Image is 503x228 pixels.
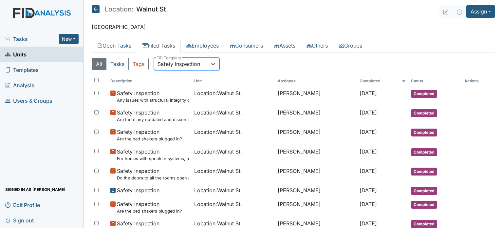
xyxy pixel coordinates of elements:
[194,186,242,194] span: Location : Walnut St.
[275,145,357,164] td: [PERSON_NAME]
[117,208,182,214] small: Are the bed shakers plugged in?
[5,65,39,75] span: Templates
[411,109,437,117] span: Completed
[117,89,189,103] span: Safety Inspection Any issues with structural integrity of the facility, broken windows, or boards...
[5,35,59,43] a: Tasks
[117,167,189,181] span: Safety Inspection Do the doors to all the rooms open and close smoothly, latch, are free from gap...
[117,148,189,162] span: Safety Inspection For homes with sprinkler systems, are there items stored in closets within 18 i...
[117,97,189,103] small: Any issues with structural integrity of the facility, broken windows, or boards off?
[5,215,34,225] span: Sign out
[411,90,437,98] span: Completed
[411,148,437,156] span: Completed
[158,60,200,68] div: Safety Inspection
[117,155,189,162] small: For homes with sprinkler systems, are there items stored in closets within 18 inches of the sprin...
[194,109,242,116] span: Location : Walnut St.
[5,49,27,59] span: Units
[128,58,149,70] button: Tags
[333,39,368,52] a: Groups
[105,6,134,12] span: Location:
[106,58,129,70] button: Tasks
[411,187,437,195] span: Completed
[5,184,65,195] span: Signed in as [PERSON_NAME]
[275,75,357,87] th: Assignee
[117,200,182,214] span: Safety Inspection Are the bed shakers plugged in?
[357,75,408,87] th: Toggle SortBy
[411,220,437,228] span: Completed
[275,197,357,217] td: [PERSON_NAME]
[92,39,137,52] a: Open Tasks
[194,89,242,97] span: Location : Walnut St.
[181,39,224,52] a: Employees
[411,201,437,209] span: Completed
[360,201,377,207] span: [DATE]
[360,148,377,155] span: [DATE]
[92,58,149,70] div: Type filter
[408,75,462,87] th: Toggle SortBy
[275,106,357,125] td: [PERSON_NAME]
[117,128,182,142] span: Safety Inspection Are the bed shakers plugged in?
[59,34,79,44] button: New
[275,125,357,145] td: [PERSON_NAME]
[194,200,242,208] span: Location : Walnut St.
[194,167,242,175] span: Location : Walnut St.
[117,116,189,123] small: Are there any outdated and discontinued drugs that need to be returned to the pharmacy?
[5,95,52,106] span: Users & Groups
[360,220,377,227] span: [DATE]
[117,186,159,194] span: Safety Inspection
[92,58,106,70] button: All
[192,75,275,87] th: Toggle SortBy
[94,78,99,82] input: Toggle All Rows Selected
[92,5,168,13] h5: Walnut St.
[5,200,40,210] span: Edit Profile
[224,39,269,52] a: Consumers
[137,39,181,52] a: Filed Tasks
[360,187,377,194] span: [DATE]
[108,75,191,87] th: Toggle SortBy
[92,23,495,31] p: [GEOGRAPHIC_DATA]
[411,168,437,176] span: Completed
[117,136,182,142] small: Are the bed shakers plugged in?
[466,5,495,18] button: Assign
[117,175,189,181] small: Do the doors to all the rooms open and close smoothly, latch, are free from gaps around frame, an...
[360,90,377,96] span: [DATE]
[360,109,377,116] span: [DATE]
[117,109,189,123] span: Safety Inspection Are there any outdated and discontinued drugs that need to be returned to the p...
[360,168,377,174] span: [DATE]
[194,128,242,136] span: Location : Walnut St.
[194,148,242,155] span: Location : Walnut St.
[462,75,494,87] th: Actions
[301,39,333,52] a: Others
[5,80,34,90] span: Analysis
[269,39,301,52] a: Assets
[275,164,357,184] td: [PERSON_NAME]
[275,87,357,106] td: [PERSON_NAME]
[194,219,242,227] span: Location : Walnut St.
[275,184,357,197] td: [PERSON_NAME]
[411,129,437,136] span: Completed
[360,129,377,135] span: [DATE]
